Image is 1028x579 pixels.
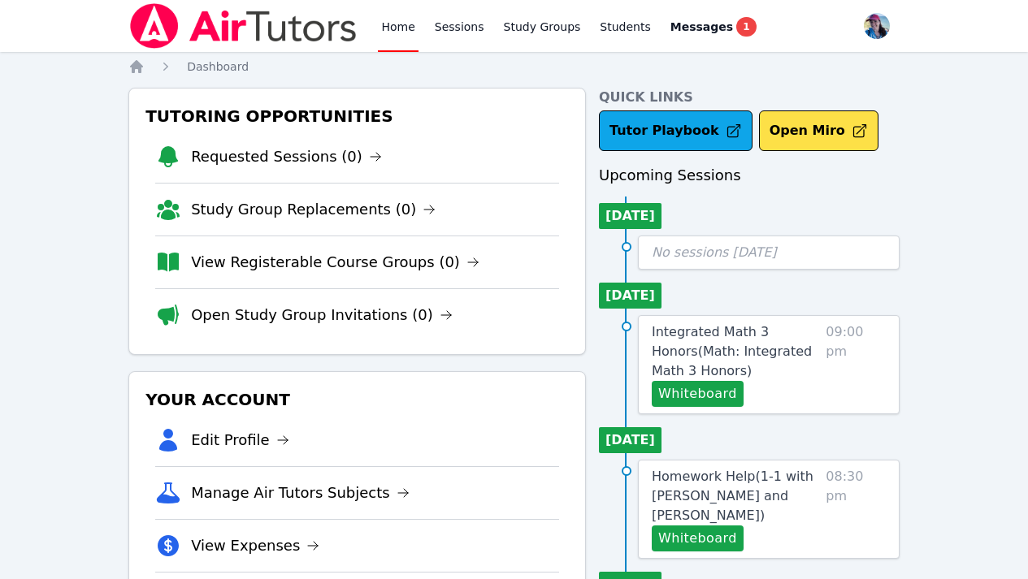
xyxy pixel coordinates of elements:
[142,102,572,131] h3: Tutoring Opportunities
[652,244,777,260] span: No sessions [DATE]
[142,385,572,414] h3: Your Account
[652,469,813,523] span: Homework Help ( 1-1 with [PERSON_NAME] and [PERSON_NAME] )
[652,324,812,378] span: Integrated Math 3 Honors ( Math: Integrated Math 3 Honors )
[759,110,878,151] button: Open Miro
[670,19,733,35] span: Messages
[599,110,753,151] a: Tutor Playbook
[128,58,900,75] nav: Breadcrumb
[599,88,900,107] h4: Quick Links
[599,427,661,453] li: [DATE]
[128,3,358,49] img: Air Tutors
[736,17,756,37] span: 1
[599,283,661,309] li: [DATE]
[652,322,819,381] a: Integrated Math 3 Honors(Math: Integrated Math 3 Honors)
[187,58,249,75] a: Dashboard
[652,467,819,525] a: Homework Help(1-1 with [PERSON_NAME] and [PERSON_NAME])
[191,482,410,504] a: Manage Air Tutors Subjects
[191,534,319,557] a: View Expenses
[599,164,900,187] h3: Upcoming Sessions
[826,322,886,407] span: 09:00 pm
[191,429,289,452] a: Edit Profile
[652,525,744,551] button: Whiteboard
[191,145,382,168] a: Requested Sessions (0)
[826,467,886,551] span: 08:30 pm
[191,251,479,274] a: View Registerable Course Groups (0)
[187,60,249,73] span: Dashboard
[652,381,744,407] button: Whiteboard
[191,304,453,326] a: Open Study Group Invitations (0)
[599,203,661,229] li: [DATE]
[191,198,436,221] a: Study Group Replacements (0)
